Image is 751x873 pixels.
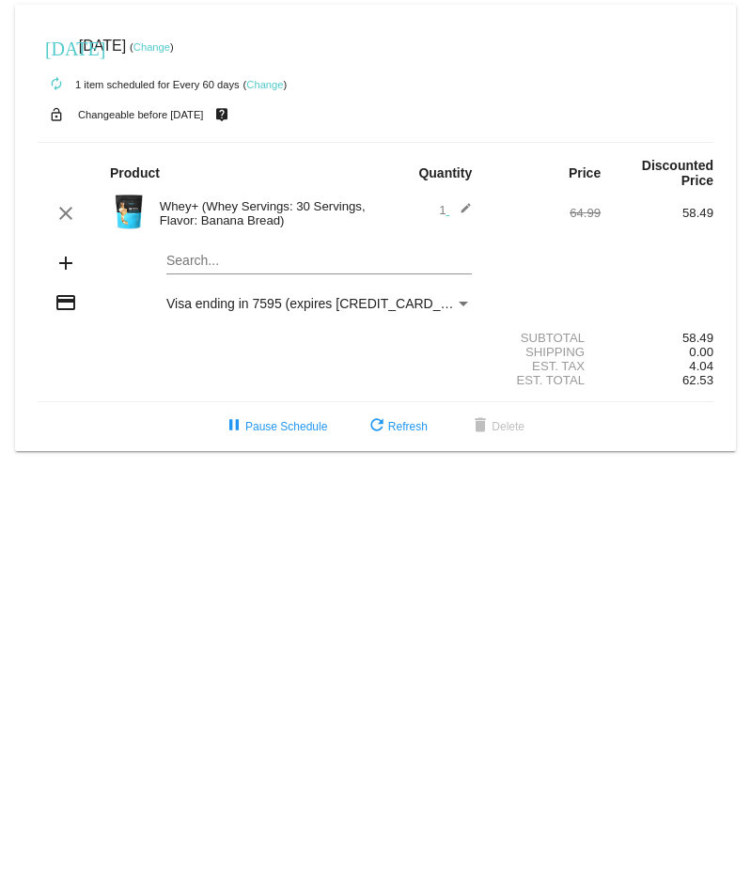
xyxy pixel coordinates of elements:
[211,102,233,127] mat-icon: live_help
[55,252,77,274] mat-icon: add
[469,415,492,438] mat-icon: delete
[488,345,601,359] div: Shipping
[454,410,540,444] button: Delete
[246,79,283,90] a: Change
[223,420,327,433] span: Pause Schedule
[130,41,174,53] small: ( )
[418,165,472,180] strong: Quantity
[351,410,443,444] button: Refresh
[223,415,245,438] mat-icon: pause
[55,291,77,314] mat-icon: credit_card
[366,420,428,433] span: Refresh
[133,41,170,53] a: Change
[78,109,204,120] small: Changeable before [DATE]
[45,73,68,96] mat-icon: autorenew
[689,359,713,373] span: 4.04
[366,415,388,438] mat-icon: refresh
[569,165,601,180] strong: Price
[110,193,148,230] img: Image-1-Carousel-Whey-2lb-Banana-Bread-1000x1000-Transp.png
[642,158,713,188] strong: Discounted Price
[488,373,601,387] div: Est. Total
[469,420,524,433] span: Delete
[166,296,481,311] span: Visa ending in 7595 (expires [CREDIT_CARD_DATA])
[243,79,288,90] small: ( )
[110,165,160,180] strong: Product
[488,206,601,220] div: 64.99
[166,296,472,311] mat-select: Payment Method
[45,36,68,58] mat-icon: [DATE]
[38,79,240,90] small: 1 item scheduled for Every 60 days
[45,102,68,127] mat-icon: lock_open
[208,410,342,444] button: Pause Schedule
[682,373,713,387] span: 62.53
[449,202,472,225] mat-icon: edit
[488,331,601,345] div: Subtotal
[601,206,713,220] div: 58.49
[601,331,713,345] div: 58.49
[150,199,376,227] div: Whey+ (Whey Servings: 30 Servings, Flavor: Banana Bread)
[689,345,713,359] span: 0.00
[55,202,77,225] mat-icon: clear
[439,203,472,217] span: 1
[488,359,601,373] div: Est. Tax
[166,254,472,269] input: Search...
